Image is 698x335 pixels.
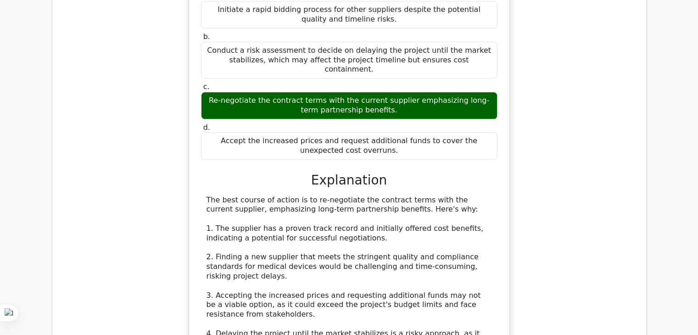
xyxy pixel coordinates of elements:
[203,82,210,91] span: c.
[201,1,497,28] div: Initiate a rapid bidding process for other suppliers despite the potential quality and timeline r...
[203,123,210,132] span: d.
[201,132,497,160] div: Accept the increased prices and request additional funds to cover the unexpected cost overruns.
[201,92,497,119] div: Re-negotiate the contract terms with the current supplier emphasizing long-term partnership benef...
[201,42,497,78] div: Conduct a risk assessment to decide on delaying the project until the market stabilizes, which ma...
[207,173,492,188] h3: Explanation
[203,32,210,41] span: b.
